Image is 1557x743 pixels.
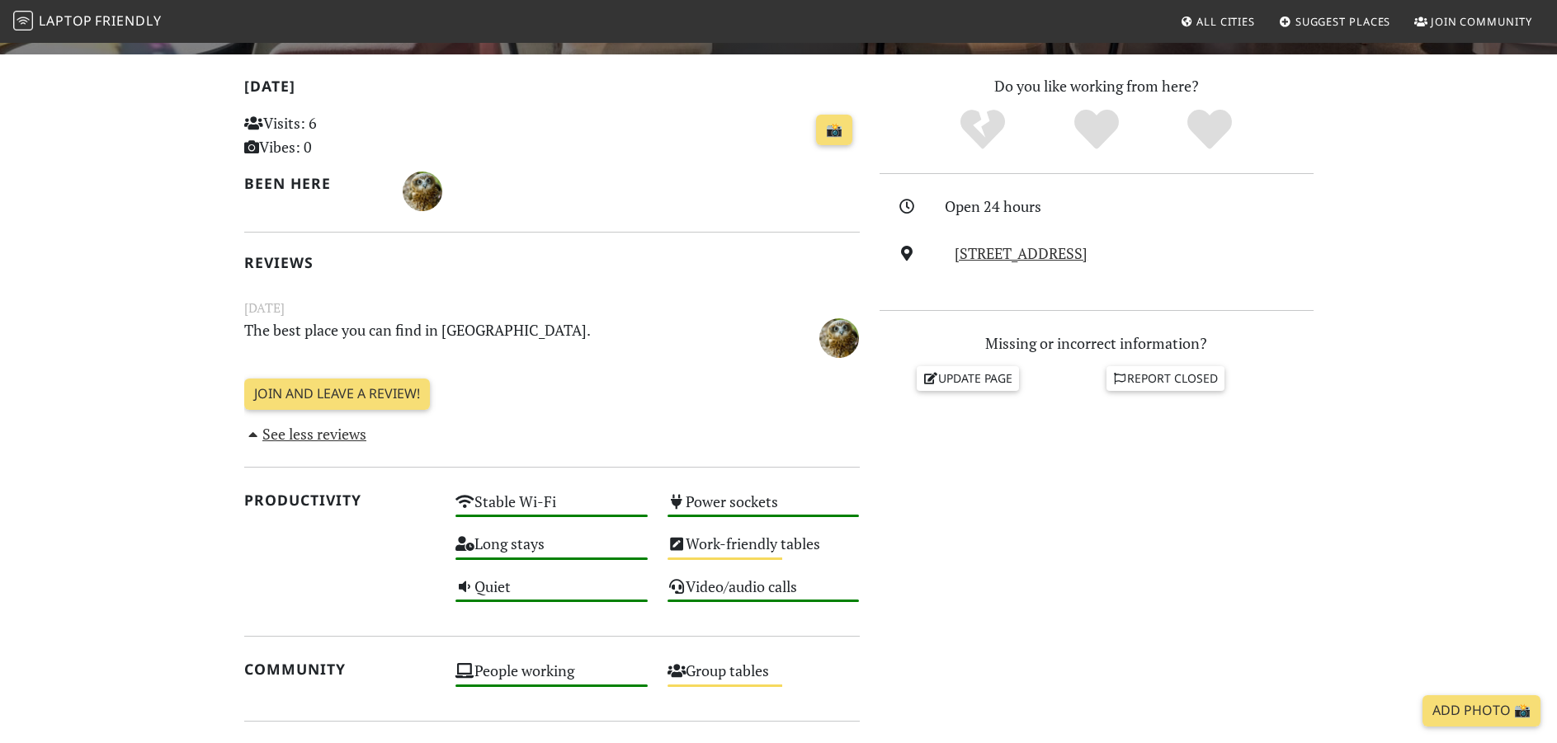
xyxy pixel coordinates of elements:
div: Stable Wi-Fi [446,488,658,530]
a: See less reviews [244,424,367,444]
span: Максим Сабянин [819,326,859,346]
a: All Cities [1173,7,1262,36]
h2: [DATE] [244,78,860,101]
h2: Been here [244,175,384,192]
div: Group tables [658,657,870,699]
p: Missing or incorrect information? [880,332,1314,355]
div: Yes [1040,107,1154,153]
a: Report closed [1106,366,1225,391]
h2: Productivity [244,491,436,509]
span: Laptop [39,12,92,30]
img: LaptopFriendly [13,11,33,31]
a: 📸 [816,115,852,146]
a: Join Community [1408,7,1539,36]
div: Work-friendly tables [658,530,870,572]
h2: Reviews [244,254,860,271]
small: [DATE] [234,298,870,318]
p: Visits: 6 Vibes: 0 [244,111,436,159]
p: The best place you can find in [GEOGRAPHIC_DATA]. [234,318,764,355]
a: LaptopFriendly LaptopFriendly [13,7,162,36]
a: Suggest Places [1272,7,1398,36]
div: Long stays [446,530,658,572]
img: 2954-maksim.jpg [819,318,859,358]
h2: Community [244,661,436,678]
div: Open 24 hours [945,195,1323,219]
div: Video/audio calls [658,573,870,615]
span: Join Community [1431,14,1532,29]
span: Максим Сабянин [403,180,442,200]
span: All Cities [1196,14,1255,29]
span: Friendly [95,12,161,30]
a: [STREET_ADDRESS] [955,243,1088,263]
span: Suggest Places [1295,14,1391,29]
p: Do you like working from here? [880,74,1314,98]
div: Definitely! [1153,107,1267,153]
a: Join and leave a review! [244,379,430,410]
div: Quiet [446,573,658,615]
a: Update page [917,366,1019,391]
img: 2954-maksim.jpg [403,172,442,211]
div: People working [446,657,658,699]
div: Power sockets [658,488,870,530]
div: No [926,107,1040,153]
